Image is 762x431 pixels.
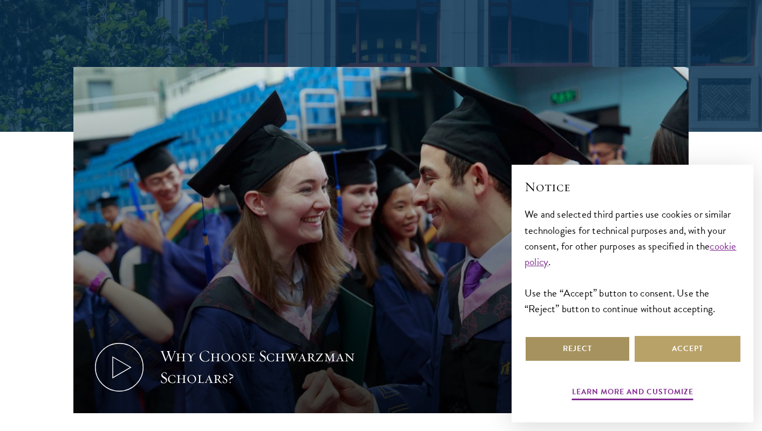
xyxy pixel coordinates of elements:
[525,206,740,316] div: We and selected third parties use cookies or similar technologies for technical purposes and, wit...
[635,336,740,362] button: Accept
[525,336,630,362] button: Reject
[572,385,693,402] button: Learn more and customize
[525,238,737,270] a: cookie policy
[160,346,359,389] div: Why Choose Schwarzman Scholars?
[525,178,740,196] h2: Notice
[73,67,689,413] button: Why Choose Schwarzman Scholars?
